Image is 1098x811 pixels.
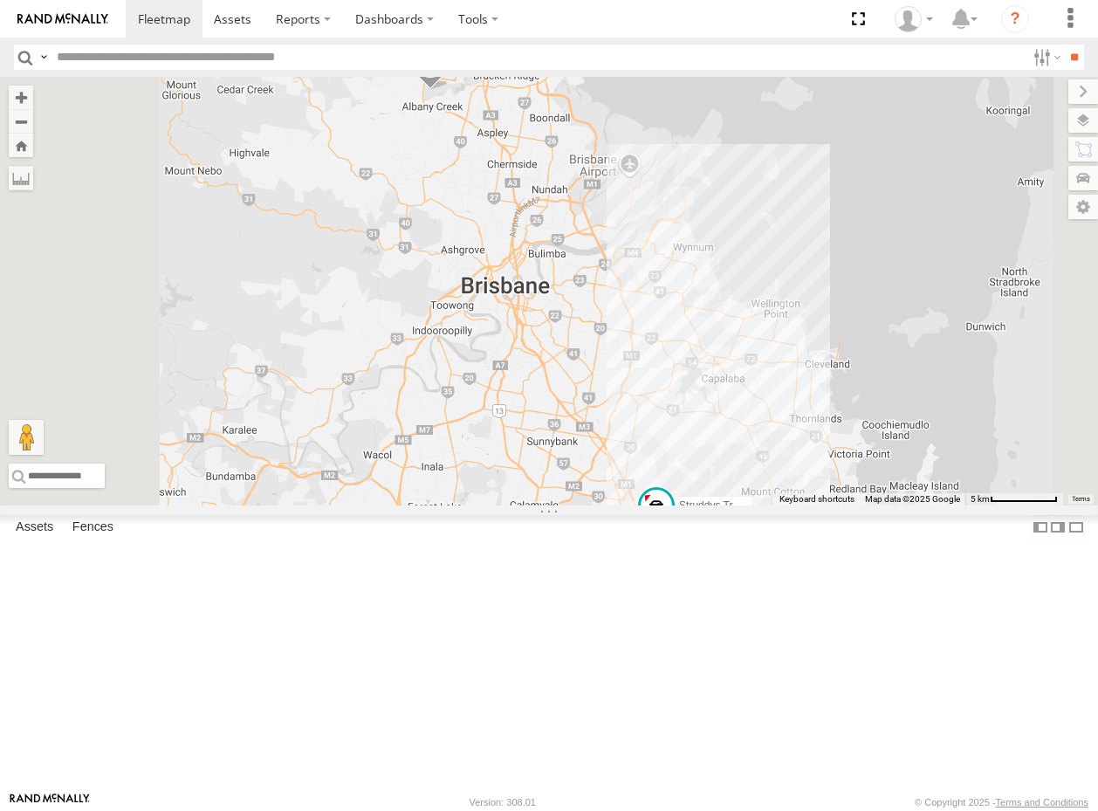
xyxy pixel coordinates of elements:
label: Dock Summary Table to the Right [1049,515,1067,540]
span: 5 km [971,494,990,504]
label: Fences [64,515,122,540]
span: Map data ©2025 Google [865,494,960,504]
button: Keyboard shortcuts [779,493,854,505]
button: Drag Pegman onto the map to open Street View [9,420,44,455]
a: Terms and Conditions [996,797,1088,808]
a: Terms (opens in new tab) [1072,496,1090,503]
div: Version: 308.01 [470,797,536,808]
label: Search Filter Options [1026,45,1064,70]
button: Zoom out [9,109,33,134]
label: Assets [7,515,62,540]
div: © Copyright 2025 - [915,797,1088,808]
button: Zoom Home [9,134,33,157]
i: ? [1001,5,1029,33]
button: Zoom in [9,86,33,109]
label: Measure [9,166,33,190]
img: rand-logo.svg [17,13,108,25]
label: Map Settings [1068,195,1098,219]
a: Visit our Website [10,794,90,811]
label: Search Query [37,45,51,70]
label: Hide Summary Table [1067,515,1085,540]
label: Dock Summary Table to the Left [1032,515,1049,540]
span: Struddys Truck - 091 FZ7 [679,498,797,511]
button: Map scale: 5 km per 74 pixels [965,493,1063,505]
div: Turoa Warbrick [889,6,939,32]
